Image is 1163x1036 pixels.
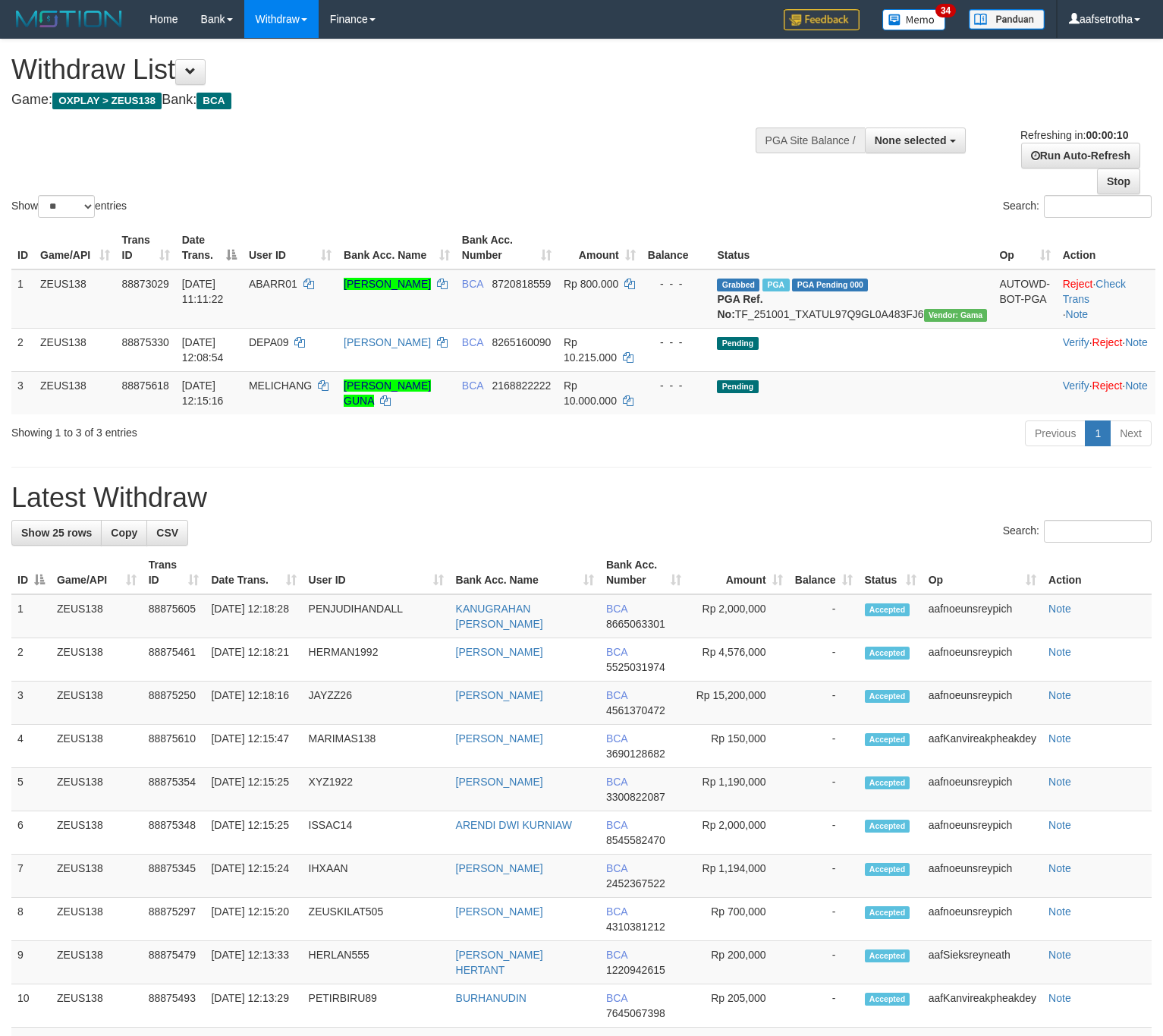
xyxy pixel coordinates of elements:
[51,725,143,768] td: ZEUS138
[1048,689,1071,701] a: Note
[606,603,627,615] span: BCA
[344,336,431,348] a: [PERSON_NAME]
[205,811,302,855] td: [DATE] 12:15:25
[1048,992,1071,1004] a: Note
[789,855,859,898] td: -
[462,278,483,290] span: BCA
[687,594,788,638] td: Rp 2,000,000
[564,278,618,290] span: Rp 800.000
[1063,278,1126,305] a: Check Trans
[792,279,868,291] span: PGA Pending
[1085,420,1111,446] a: 1
[143,941,206,984] td: 88875479
[205,594,302,638] td: [DATE] 12:18:28
[687,768,788,811] td: Rp 1,190,000
[11,984,51,1028] td: 10
[1086,129,1128,141] strong: 00:00:10
[865,906,910,919] span: Accepted
[1003,520,1152,543] label: Search:
[1057,371,1155,414] td: · ·
[606,646,627,658] span: BCA
[182,379,224,407] span: [DATE] 12:15:16
[303,768,450,811] td: XYZ1922
[923,682,1042,725] td: aafnoeunsreypich
[11,226,34,269] th: ID
[205,551,302,594] th: Date Trans.: activate to sort column ascending
[923,941,1042,984] td: aafSieksreyneath
[456,905,543,918] a: [PERSON_NAME]
[303,855,450,898] td: IHXAAN
[865,128,966,153] button: None selected
[1025,420,1086,446] a: Previous
[11,520,102,546] a: Show 25 rows
[606,834,665,846] span: Copy 8545582470 to clipboard
[182,278,224,305] span: [DATE] 11:11:22
[11,551,51,594] th: ID: activate to sort column descending
[143,638,206,682] td: 88875461
[606,819,627,831] span: BCA
[606,992,627,1004] span: BCA
[606,877,665,890] span: Copy 2452367522 to clipboard
[456,862,543,874] a: [PERSON_NAME]
[143,984,206,1028] td: 88875493
[249,336,289,348] span: DEPA09
[303,682,450,725] td: JAYZZ26
[1125,379,1148,392] a: Note
[1063,336,1089,348] a: Verify
[456,949,543,976] a: [PERSON_NAME] HERTANT
[606,921,665,933] span: Copy 4310381212 to clipboard
[789,725,859,768] td: -
[923,898,1042,941] td: aafnoeunsreypich
[865,993,910,1006] span: Accepted
[11,811,51,855] td: 6
[687,984,788,1028] td: Rp 205,000
[111,527,137,539] span: Copy
[51,594,143,638] td: ZEUS138
[11,725,51,768] td: 4
[34,371,116,414] td: ZEUS138
[143,594,206,638] td: 88875605
[789,594,859,638] td: -
[456,689,543,701] a: [PERSON_NAME]
[789,768,859,811] td: -
[11,594,51,638] td: 1
[1125,336,1148,348] a: Note
[1042,551,1152,594] th: Action
[51,638,143,682] td: ZEUS138
[1048,603,1071,615] a: Note
[711,226,993,269] th: Status
[462,379,483,392] span: BCA
[717,337,758,350] span: Pending
[756,128,865,153] div: PGA Site Balance /
[450,551,600,594] th: Bank Acc. Name: activate to sort column ascending
[1048,732,1071,745] a: Note
[789,898,859,941] td: -
[606,748,665,760] span: Copy 3690128682 to clipboard
[303,594,450,638] td: PENJUDIHANDALL
[1021,143,1140,168] a: Run Auto-Refresh
[717,293,762,320] b: PGA Ref. No:
[969,9,1045,30] img: panduan.png
[993,226,1056,269] th: Op: activate to sort column ascending
[687,638,788,682] td: Rp 4,576,000
[865,820,910,833] span: Accepted
[606,661,665,673] span: Copy 5525031974 to clipboard
[143,551,206,594] th: Trans ID: activate to sort column ascending
[1057,226,1155,269] th: Action
[11,682,51,725] td: 3
[875,134,947,146] span: None selected
[21,527,92,539] span: Show 25 rows
[205,898,302,941] td: [DATE] 12:15:20
[865,690,910,703] span: Accepted
[338,226,456,269] th: Bank Acc. Name: activate to sort column ascending
[51,682,143,725] td: ZEUS138
[923,811,1042,855] td: aafnoeunsreypich
[1044,195,1152,218] input: Search:
[687,682,788,725] td: Rp 15,200,000
[51,855,143,898] td: ZEUS138
[176,226,243,269] th: Date Trans.: activate to sort column descending
[11,195,127,218] label: Show entries
[143,682,206,725] td: 88875250
[606,1007,665,1019] span: Copy 7645067398 to clipboard
[1020,129,1128,141] span: Refreshing in:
